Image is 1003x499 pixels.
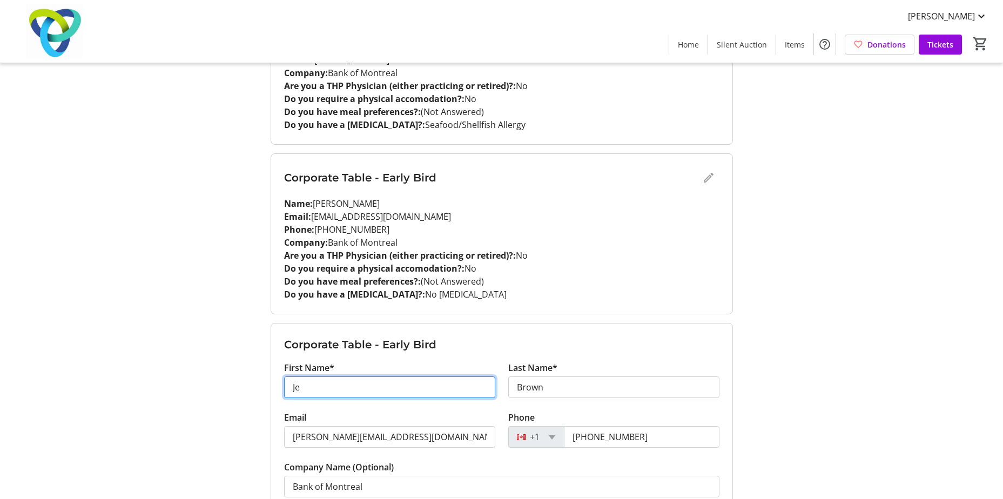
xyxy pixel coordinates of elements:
label: Last Name* [508,361,557,374]
strong: Company: [284,67,328,79]
a: Items [776,35,813,55]
img: Trillium Health Partners Foundation's Logo [6,4,103,58]
button: Cart [971,34,990,53]
p: [EMAIL_ADDRESS][DOMAIN_NAME] [284,210,719,223]
strong: Name: [284,198,313,210]
span: Donations [867,39,906,50]
span: Items [785,39,805,50]
span: Home [678,39,699,50]
p: No [284,249,719,262]
strong: Do you require a physical accomodation?: [284,93,465,105]
span: (Not Answered) [421,106,484,118]
h3: Corporate Table - Early Bird [284,336,719,353]
button: Help [814,33,836,55]
span: (Not Answered) [421,275,484,287]
label: Phone [508,411,535,424]
strong: Do you have meal preferences?: [284,275,421,287]
p: Bank of Montreal [284,236,719,249]
p: Seafood/Shellfish Allergy [284,118,719,131]
strong: Do you have a [MEDICAL_DATA]?: [284,288,425,300]
a: Silent Auction [708,35,776,55]
strong: Email: [284,211,311,222]
p: No [MEDICAL_DATA] [284,288,719,301]
a: Tickets [919,35,962,55]
label: Company Name (Optional) [284,461,394,474]
strong: Do you have a [MEDICAL_DATA]?: [284,119,425,131]
strong: Are you a THP Physician (either practicing or retired)?: [284,249,516,261]
strong: Do you have meal preferences?: [284,106,421,118]
strong: Company: [284,237,328,248]
p: [PHONE_NUMBER] [284,223,719,236]
p: No [284,92,719,105]
h3: Corporate Table - Early Bird [284,170,698,186]
p: [PERSON_NAME] [284,197,719,210]
strong: Phone: [284,224,314,235]
label: Email [284,411,306,424]
p: No [284,262,719,275]
input: (506) 234-5678 [564,426,719,448]
span: [PERSON_NAME] [908,10,975,23]
a: Home [669,35,708,55]
p: No [284,79,719,92]
strong: Are you a THP Physician (either practicing or retired)?: [284,80,516,92]
strong: Do you require a physical accomodation?: [284,262,465,274]
span: Tickets [927,39,953,50]
span: Silent Auction [717,39,767,50]
p: Bank of Montreal [284,66,719,79]
a: Donations [845,35,914,55]
label: First Name* [284,361,334,374]
button: [PERSON_NAME] [899,8,997,25]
